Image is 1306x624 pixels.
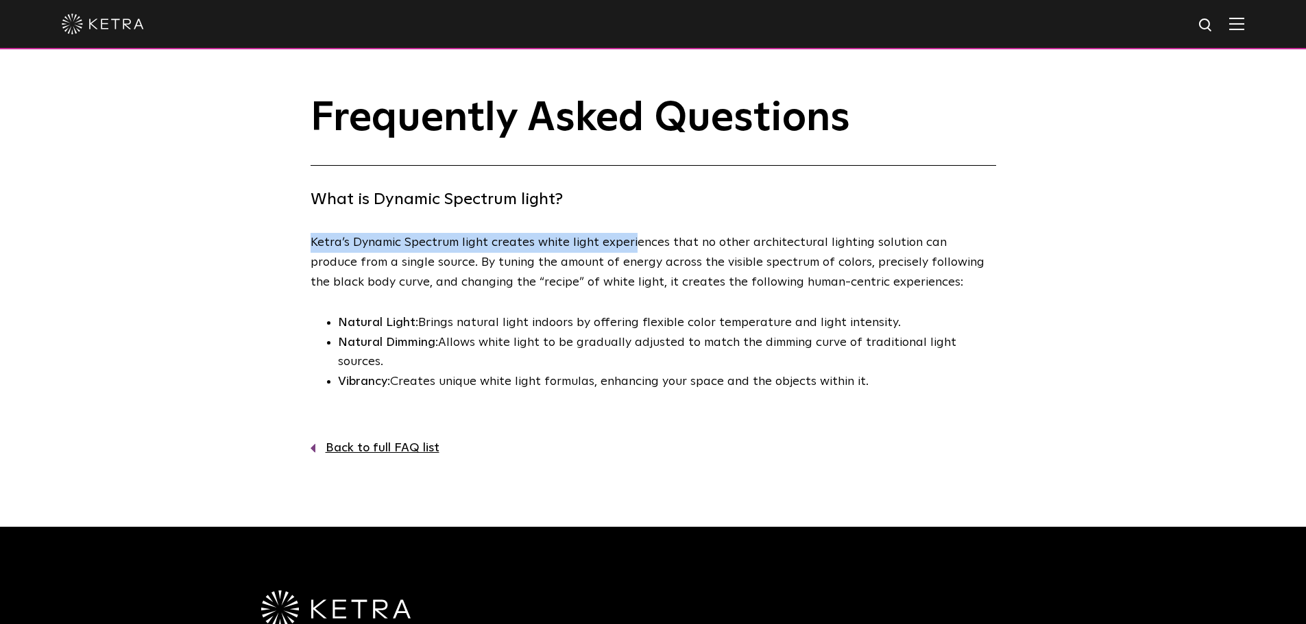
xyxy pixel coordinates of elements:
[1198,17,1215,34] img: search icon
[338,316,418,329] strong: Natural Light:
[338,375,390,388] strong: Vibrancy:
[311,438,996,458] a: Back to full FAQ list
[62,14,144,34] img: ketra-logo-2019-white
[338,313,996,333] li: Brings natural light indoors by offering flexible color temperature and light intensity.
[338,333,996,373] li: Allows white light to be gradually adjusted to match the dimming curve of traditional light sources.
[311,186,996,212] h4: What is Dynamic Spectrum light?
[338,336,438,349] strong: Natural Dimming:
[1229,17,1244,30] img: Hamburger%20Nav.svg
[338,372,996,392] li: Creates unique white light formulas, enhancing your space and the objects within it.
[311,233,989,292] p: Ketra’s Dynamic Spectrum light creates white light experiences that no other architectural lighti...
[311,96,996,166] h1: Frequently Asked Questions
